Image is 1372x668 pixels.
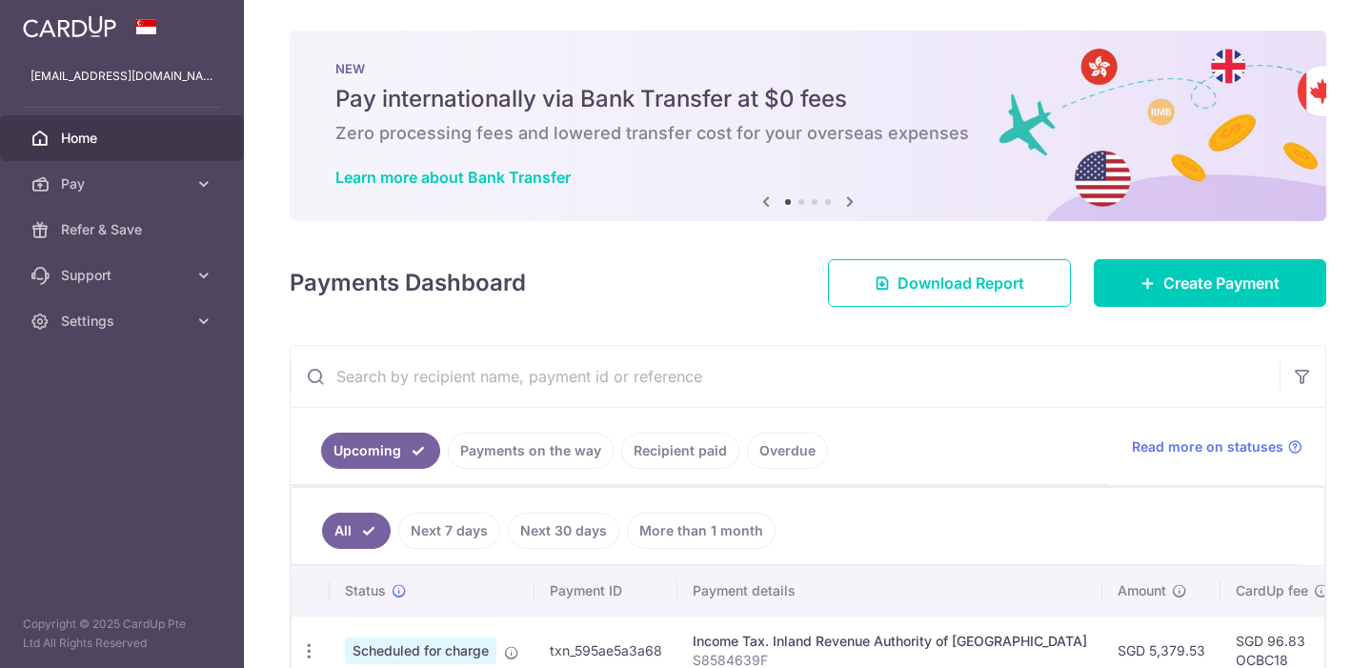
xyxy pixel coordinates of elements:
h4: Payments Dashboard [290,266,526,300]
span: Download Report [898,272,1024,294]
th: Payment details [677,566,1102,616]
span: Home [61,129,187,148]
div: Income Tax. Inland Revenue Authority of [GEOGRAPHIC_DATA] [693,632,1087,651]
img: Bank transfer banner [290,30,1326,221]
span: Support [61,266,187,285]
span: Pay [61,174,187,193]
a: Learn more about Bank Transfer [335,168,571,187]
img: CardUp [23,15,116,38]
span: Scheduled for charge [345,638,496,664]
a: Overdue [747,433,828,469]
a: Download Report [828,259,1071,307]
th: Payment ID [535,566,677,616]
a: Recipient paid [621,433,739,469]
a: Upcoming [321,433,440,469]
a: More than 1 month [627,513,776,549]
a: All [322,513,391,549]
a: Payments on the way [448,433,614,469]
span: Status [345,581,386,600]
span: Amount [1118,581,1166,600]
a: Read more on statuses [1132,437,1302,456]
span: Settings [61,312,187,331]
span: Create Payment [1163,272,1280,294]
span: Read more on statuses [1132,437,1283,456]
p: [EMAIL_ADDRESS][DOMAIN_NAME] [30,67,213,86]
span: Refer & Save [61,220,187,239]
h5: Pay internationally via Bank Transfer at $0 fees [335,84,1281,114]
a: Next 7 days [398,513,500,549]
p: NEW [335,61,1281,76]
input: Search by recipient name, payment id or reference [291,346,1280,407]
a: Create Payment [1094,259,1326,307]
span: CardUp fee [1236,581,1308,600]
a: Next 30 days [508,513,619,549]
h6: Zero processing fees and lowered transfer cost for your overseas expenses [335,122,1281,145]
